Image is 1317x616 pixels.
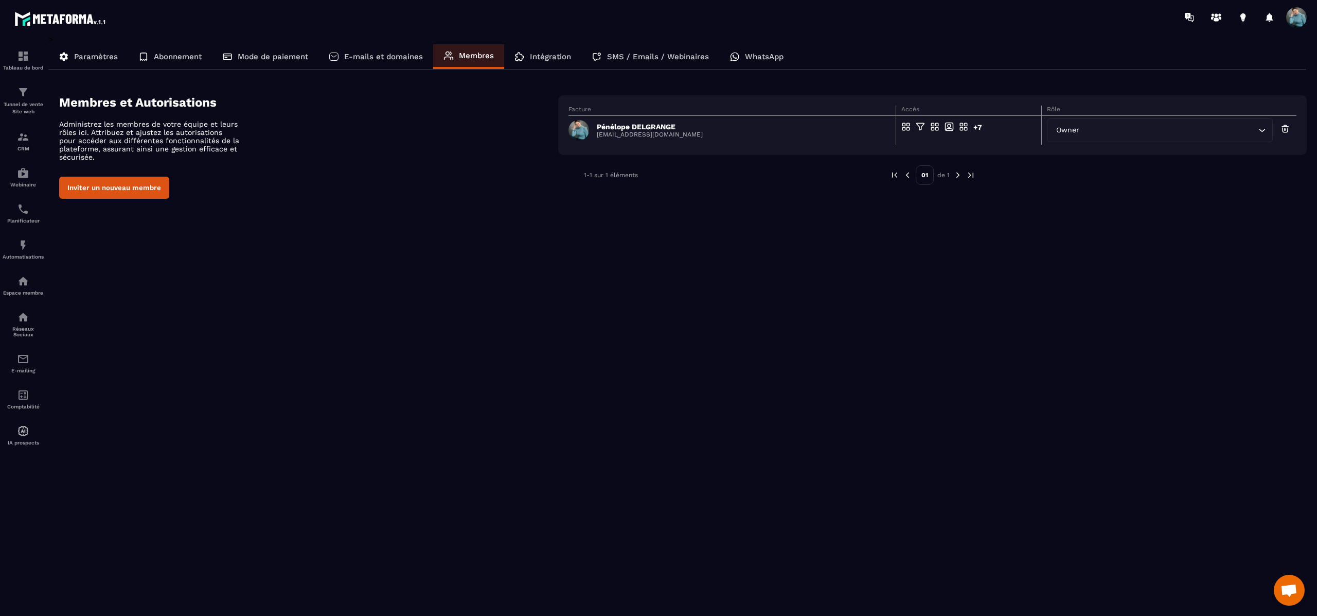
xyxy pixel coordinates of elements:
[3,267,44,303] a: automationsautomationsEspace membre
[973,122,983,139] div: +7
[3,326,44,337] p: Réseaux Sociaux
[17,203,29,215] img: scheduler
[3,42,44,78] a: formationformationTableau de bord
[953,170,963,180] img: next
[3,404,44,409] p: Comptabilité
[916,165,934,185] p: 01
[3,78,44,123] a: formationformationTunnel de vente Site web
[17,425,29,437] img: automations
[3,254,44,260] p: Automatisations
[59,177,169,199] button: Inviter un nouveau membre
[74,52,118,61] p: Paramètres
[903,170,912,180] img: prev
[3,218,44,224] p: Planificateur
[530,52,571,61] p: Intégration
[3,303,44,345] a: social-networksocial-networkRéseaux Sociaux
[238,52,308,61] p: Mode de paiement
[3,101,44,115] p: Tunnel de vente Site web
[3,182,44,187] p: Webinaire
[17,275,29,287] img: automations
[3,159,44,195] a: automationsautomationsWebinaire
[1081,125,1256,136] input: Search for option
[1047,118,1273,142] div: Search for option
[1054,125,1081,136] span: Owner
[17,167,29,179] img: automations
[48,35,1307,214] div: >
[890,170,899,180] img: prev
[607,52,709,61] p: SMS / Emails / Webinaires
[17,131,29,143] img: formation
[3,381,44,417] a: accountantaccountantComptabilité
[745,52,784,61] p: WhatsApp
[59,95,558,110] h4: Membres et Autorisations
[3,368,44,373] p: E-mailing
[17,239,29,251] img: automations
[17,311,29,323] img: social-network
[3,65,44,71] p: Tableau de bord
[896,106,1042,116] th: Accès
[3,123,44,159] a: formationformationCRM
[3,290,44,296] p: Espace membre
[59,120,239,161] p: Administrez les membres de votre équipe et leurs rôles ici. Attribuez et ajustez les autorisation...
[597,123,703,131] p: Pénélope DELGRANGE
[584,172,638,179] p: 1-1 sur 1 éléments
[3,345,44,381] a: emailemailE-mailing
[459,51,494,60] p: Membres
[1274,575,1305,606] div: Ouvrir le chat
[14,9,107,28] img: logo
[344,52,423,61] p: E-mails et domaines
[966,170,975,180] img: next
[1042,106,1296,116] th: Rôle
[3,146,44,151] p: CRM
[154,52,202,61] p: Abonnement
[17,389,29,401] img: accountant
[17,50,29,62] img: formation
[937,171,950,179] p: de 1
[17,86,29,98] img: formation
[568,106,896,116] th: Facture
[17,353,29,365] img: email
[3,440,44,446] p: IA prospects
[597,131,703,138] p: [EMAIL_ADDRESS][DOMAIN_NAME]
[3,231,44,267] a: automationsautomationsAutomatisations
[3,195,44,231] a: schedulerschedulerPlanificateur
